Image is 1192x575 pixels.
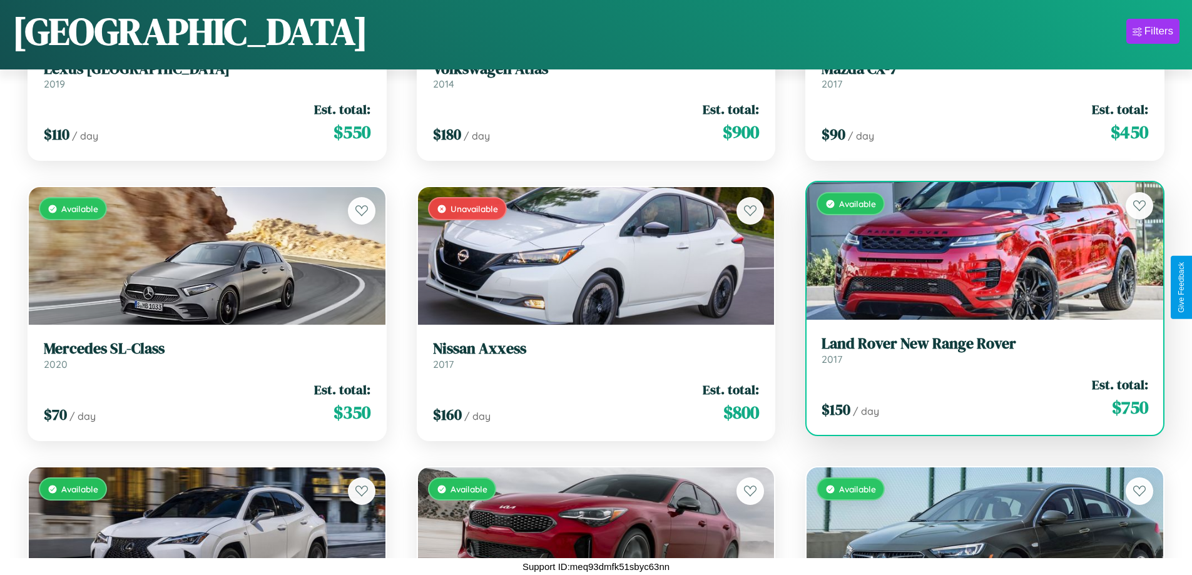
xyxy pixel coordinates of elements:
[334,120,370,145] span: $ 550
[44,124,69,145] span: $ 110
[1112,395,1148,420] span: $ 750
[464,130,490,142] span: / day
[433,340,760,358] h3: Nissan Axxess
[72,130,98,142] span: / day
[703,100,759,118] span: Est. total:
[314,100,370,118] span: Est. total:
[44,60,370,91] a: Lexus [GEOGRAPHIC_DATA]2019
[44,60,370,78] h3: Lexus [GEOGRAPHIC_DATA]
[723,400,759,425] span: $ 800
[13,6,368,57] h1: [GEOGRAPHIC_DATA]
[1092,100,1148,118] span: Est. total:
[433,60,760,91] a: Volkswagen Atlas2014
[1144,25,1173,38] div: Filters
[44,404,67,425] span: $ 70
[451,484,487,494] span: Available
[1177,262,1186,313] div: Give Feedback
[822,124,845,145] span: $ 90
[822,335,1148,365] a: Land Rover New Range Rover2017
[1111,120,1148,145] span: $ 450
[839,198,876,209] span: Available
[853,405,879,417] span: / day
[1092,375,1148,394] span: Est. total:
[839,484,876,494] span: Available
[433,340,760,370] a: Nissan Axxess2017
[44,78,65,90] span: 2019
[334,400,370,425] span: $ 350
[522,558,670,575] p: Support ID: meq93dmfk51sbyc63nn
[1126,19,1179,44] button: Filters
[44,358,68,370] span: 2020
[433,124,461,145] span: $ 180
[44,340,370,370] a: Mercedes SL-Class2020
[433,404,462,425] span: $ 160
[464,410,491,422] span: / day
[61,203,98,214] span: Available
[723,120,759,145] span: $ 900
[822,335,1148,353] h3: Land Rover New Range Rover
[433,78,454,90] span: 2014
[703,380,759,399] span: Est. total:
[822,353,842,365] span: 2017
[433,358,454,370] span: 2017
[61,484,98,494] span: Available
[314,380,370,399] span: Est. total:
[822,60,1148,91] a: Mazda CX-72017
[69,410,96,422] span: / day
[44,340,370,358] h3: Mercedes SL-Class
[848,130,874,142] span: / day
[822,399,850,420] span: $ 150
[451,203,498,214] span: Unavailable
[822,78,842,90] span: 2017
